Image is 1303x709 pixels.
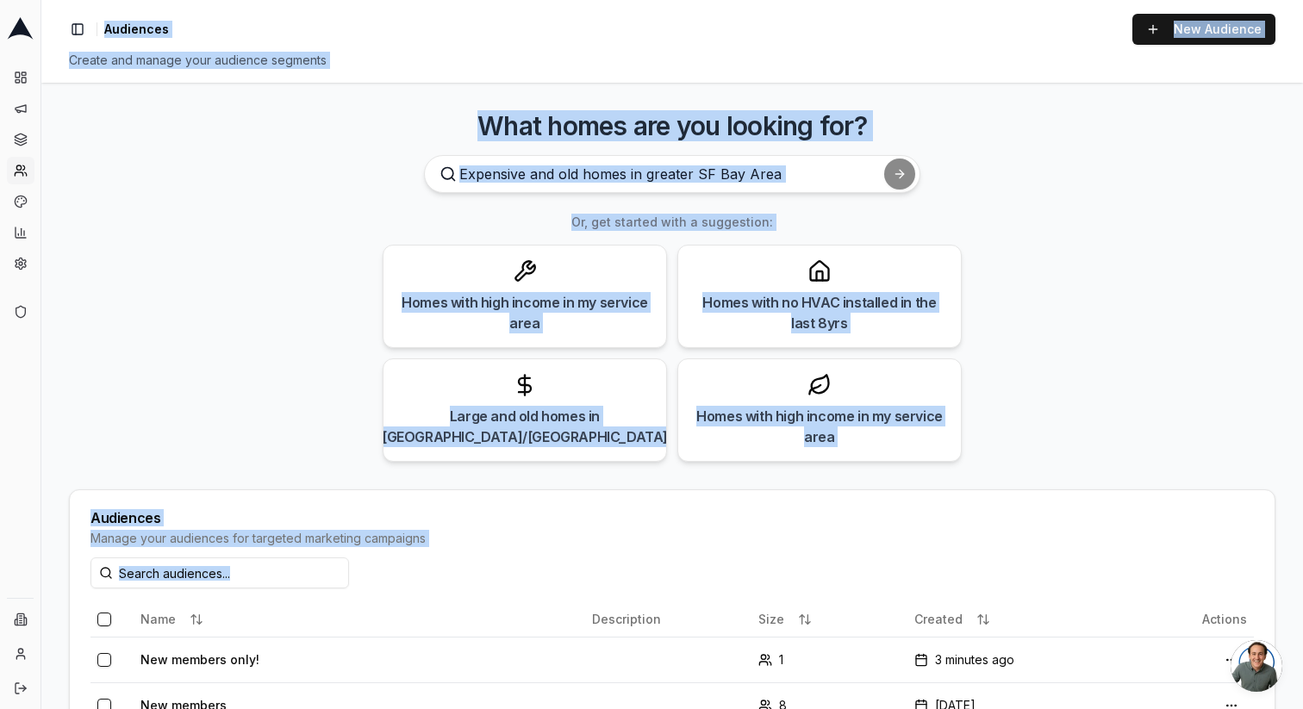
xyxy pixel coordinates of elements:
[90,530,1254,547] div: Manage your audiences for targeted marketing campaigns
[758,651,901,669] div: 1
[140,606,578,633] div: Name
[758,606,901,633] div: Size
[7,675,34,702] button: Log out
[69,110,1275,141] h3: What homes are you looking for?
[914,606,1129,633] div: Created
[1231,640,1282,692] a: Open chat
[69,214,1275,231] h3: Or, get started with a suggestion:
[914,651,1129,669] div: 3 minutes ago
[90,557,349,588] input: Search audiences...
[382,406,668,447] div: Large and old homes in [GEOGRAPHIC_DATA]/[GEOGRAPHIC_DATA]
[104,21,169,38] span: Audiences
[692,406,947,447] div: Homes with high income in my service area
[397,292,652,333] div: Homes with high income in my service area
[1132,14,1275,45] a: New Audience
[104,21,169,38] nav: breadcrumb
[585,602,751,637] th: Description
[134,637,585,682] td: New members only!
[90,511,1254,525] div: Audiences
[69,52,1275,69] div: Create and manage your audience segments
[1136,602,1254,637] th: Actions
[424,155,920,193] input: Expensive and old homes in greater SF Bay Area
[692,292,947,333] div: Homes with no HVAC installed in the last 8yrs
